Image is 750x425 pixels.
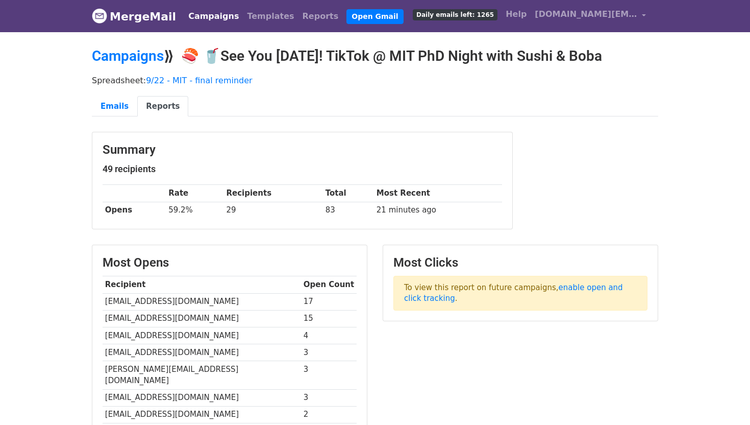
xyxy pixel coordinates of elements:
a: Help [502,4,531,25]
td: [EMAIL_ADDRESS][DOMAIN_NAME] [103,344,301,361]
h3: Summary [103,143,502,157]
td: 17 [301,293,357,310]
td: [EMAIL_ADDRESS][DOMAIN_NAME] [103,389,301,406]
td: [EMAIL_ADDRESS][DOMAIN_NAME] [103,310,301,327]
td: 3 [301,344,357,361]
td: 3 [301,361,357,389]
td: 4 [301,327,357,344]
a: Campaigns [92,48,164,64]
a: [DOMAIN_NAME][EMAIL_ADDRESS][DOMAIN_NAME] [531,4,650,28]
th: Opens [103,202,166,219]
td: [EMAIL_ADDRESS][DOMAIN_NAME] [103,293,301,310]
h5: 49 recipients [103,163,502,175]
th: Open Count [301,276,357,293]
td: [PERSON_NAME][EMAIL_ADDRESS][DOMAIN_NAME] [103,361,301,389]
th: Recipients [224,185,323,202]
span: Daily emails left: 1265 [413,9,497,20]
td: [EMAIL_ADDRESS][DOMAIN_NAME] [103,327,301,344]
th: Recipient [103,276,301,293]
td: [EMAIL_ADDRESS][DOMAIN_NAME] [103,406,301,423]
img: MergeMail logo [92,8,107,23]
a: Daily emails left: 1265 [409,4,502,25]
a: Campaigns [184,6,243,27]
th: Total [323,185,374,202]
a: Open Gmail [346,9,403,24]
th: Rate [166,185,223,202]
a: Templates [243,6,298,27]
a: Reports [298,6,343,27]
a: MergeMail [92,6,176,27]
td: 59.2% [166,202,223,219]
td: 83 [323,202,374,219]
th: Most Recent [374,185,502,202]
td: 3 [301,389,357,406]
a: 9/22 - MIT - final reminder [146,76,253,85]
td: 29 [224,202,323,219]
span: [DOMAIN_NAME][EMAIL_ADDRESS][DOMAIN_NAME] [535,8,637,20]
h3: Most Clicks [393,255,647,270]
p: Spreadsheet: [92,75,658,86]
td: 15 [301,310,357,327]
a: enable open and click tracking [404,283,623,303]
h2: ⟫ 🍣 🥤See You [DATE]! TikTok @ MIT PhD Night with Sushi & Boba [92,48,658,65]
h3: Most Opens [103,255,357,270]
td: 21 minutes ago [374,202,502,219]
td: 2 [301,406,357,423]
a: Reports [137,96,188,117]
p: To view this report on future campaigns, . [393,276,647,311]
a: Emails [92,96,137,117]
